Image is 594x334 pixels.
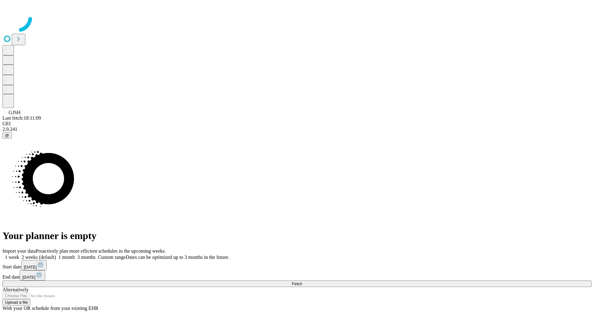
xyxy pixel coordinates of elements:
[22,275,35,280] span: [DATE]
[24,265,37,269] span: [DATE]
[36,248,166,254] span: Proactively plan more efficient schedules in the upcoming weeks.
[2,299,30,306] button: Upload a file
[126,255,229,260] span: Dates can be optimized up to 3 months in the future.
[2,248,36,254] span: Import your data
[77,255,96,260] span: 3 months
[2,306,98,311] span: With your OR schedule from your existing EHR
[2,260,592,270] div: Start date
[2,230,592,242] h1: Your planner is empty
[22,255,56,260] span: 2 weeks (default)
[2,121,592,126] div: GEI
[9,110,20,115] span: GJSH
[2,287,28,292] span: Alternatively
[58,255,75,260] span: 1 month
[292,281,302,286] span: Fetch
[2,132,12,139] button: @
[2,270,592,280] div: End date
[5,255,19,260] span: 1 week
[98,255,126,260] span: Custom range
[2,126,592,132] div: 2.0.241
[2,115,41,121] span: Last fetch: 18:11:09
[5,133,9,138] span: @
[20,270,45,280] button: [DATE]
[21,260,47,270] button: [DATE]
[2,280,592,287] button: Fetch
